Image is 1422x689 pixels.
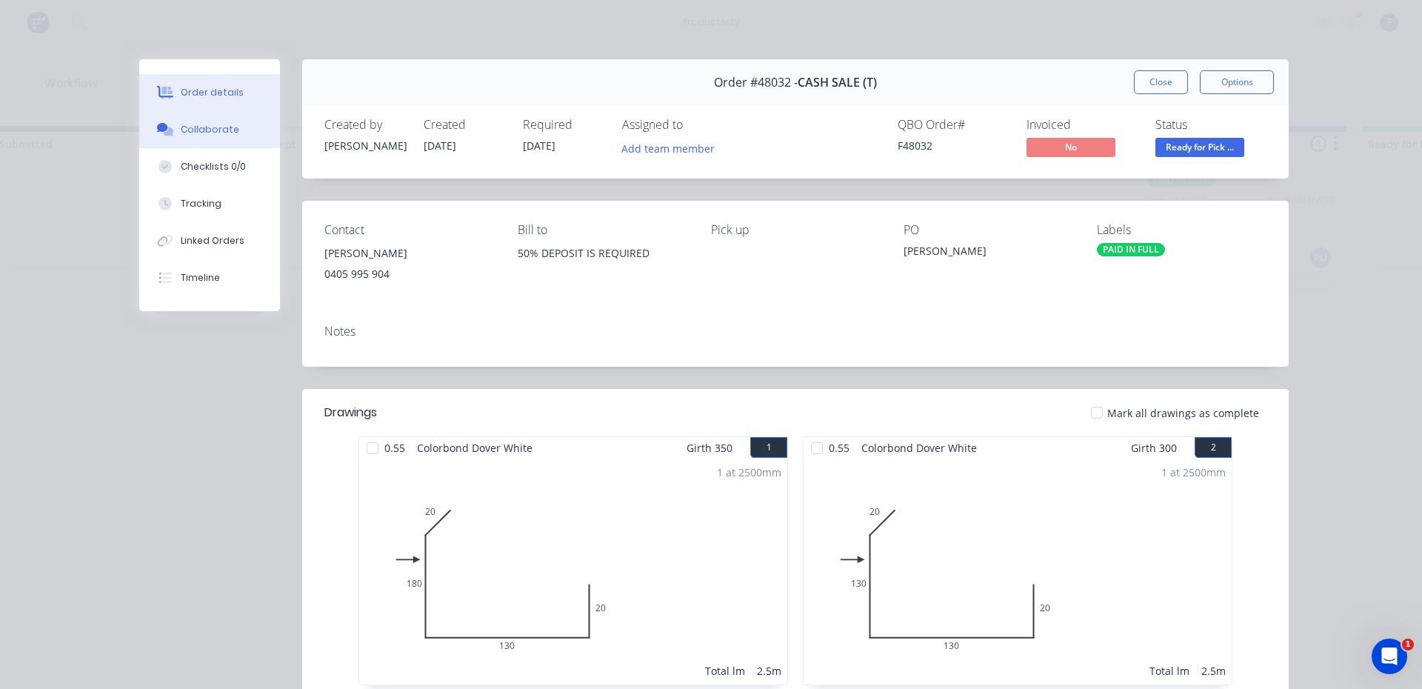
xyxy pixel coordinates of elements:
[518,243,687,264] div: 50% DEPOSIT IS REQUIRED
[139,111,280,148] button: Collaborate
[717,465,781,480] div: 1 at 2500mm
[411,437,538,459] span: Colorbond Dover White
[1149,663,1189,679] div: Total lm
[359,459,787,685] div: 020180130201 at 2500mmTotal lm2.5m
[855,437,983,459] span: Colorbond Dover White
[181,271,220,284] div: Timeline
[898,118,1009,132] div: QBO Order #
[181,160,246,173] div: Checklists 0/0
[518,243,687,290] div: 50% DEPOSIT IS REQUIRED
[324,404,377,422] div: Drawings
[181,86,244,99] div: Order details
[1155,118,1266,132] div: Status
[1155,138,1244,160] button: Ready for Pick ...
[424,139,456,153] span: [DATE]
[324,118,406,132] div: Created by
[181,234,244,247] div: Linked Orders
[904,243,1073,264] div: [PERSON_NAME]
[714,76,798,90] span: Order #48032 -
[139,222,280,259] button: Linked Orders
[1027,118,1138,132] div: Invoiced
[139,259,280,296] button: Timeline
[324,243,494,290] div: [PERSON_NAME]0405 995 904
[904,223,1073,237] div: PO
[1402,639,1414,650] span: 1
[1027,138,1115,156] span: No
[523,139,555,153] span: [DATE]
[622,118,770,132] div: Assigned to
[750,437,787,458] button: 1
[424,118,505,132] div: Created
[139,74,280,111] button: Order details
[804,459,1232,685] div: 020130130201 at 2500mmTotal lm2.5m
[1097,223,1266,237] div: Labels
[1201,663,1226,679] div: 2.5m
[518,223,687,237] div: Bill to
[324,138,406,153] div: [PERSON_NAME]
[139,148,280,185] button: Checklists 0/0
[139,185,280,222] button: Tracking
[324,324,1266,339] div: Notes
[324,243,494,264] div: [PERSON_NAME]
[1195,437,1232,458] button: 2
[1161,465,1226,480] div: 1 at 2500mm
[324,264,494,284] div: 0405 995 904
[705,663,745,679] div: Total lm
[823,437,855,459] span: 0.55
[1131,437,1177,459] span: Girth 300
[614,138,723,158] button: Add team member
[1134,70,1188,94] button: Close
[1372,639,1407,674] iframe: Intercom live chat
[1097,243,1165,256] div: PAID IN FULL
[378,437,411,459] span: 0.55
[757,663,781,679] div: 2.5m
[898,138,1009,153] div: F48032
[622,138,723,158] button: Add team member
[181,123,239,136] div: Collaborate
[1107,405,1259,421] span: Mark all drawings as complete
[798,76,877,90] span: CASH SALE (T)
[1155,138,1244,156] span: Ready for Pick ...
[711,223,881,237] div: Pick up
[324,223,494,237] div: Contact
[523,118,604,132] div: Required
[181,197,221,210] div: Tracking
[687,437,732,459] span: Girth 350
[1200,70,1274,94] button: Options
